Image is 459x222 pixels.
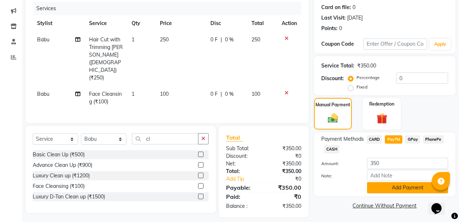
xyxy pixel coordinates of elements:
[33,161,92,169] div: Advance Clean Up (₹900)
[160,36,169,43] span: 250
[263,192,306,201] div: ₹0
[251,36,260,43] span: 250
[347,14,363,22] div: [DATE]
[428,193,452,215] iframe: chat widget
[225,36,234,44] span: 0 %
[37,91,49,97] span: Babu
[324,145,340,153] span: CASH
[369,101,394,107] label: Redemption
[206,15,247,32] th: Disc
[221,175,271,183] a: Add Tip
[405,135,420,144] span: GPay
[315,102,350,108] label: Manual Payment
[367,182,448,193] button: Add Payment
[263,145,306,152] div: ₹350.00
[221,160,263,168] div: Net:
[321,25,338,32] div: Points:
[221,183,263,192] div: Payable:
[33,15,85,32] th: Stylist
[263,183,306,192] div: ₹350.00
[156,15,206,32] th: Price
[263,152,306,160] div: ₹0
[263,202,306,210] div: ₹350.00
[132,133,198,144] input: Search or Scan
[263,168,306,175] div: ₹350.00
[210,36,218,44] span: 0 F
[315,202,454,210] a: Continue Without Payment
[33,182,85,190] div: Face Cleansing (₹100)
[210,90,218,98] span: 0 F
[226,134,243,141] span: Total
[321,135,364,143] span: Payment Methods
[357,84,367,90] label: Fixed
[221,152,263,160] div: Discount:
[321,4,351,11] div: Card on file:
[221,202,263,210] div: Balance :
[33,2,307,15] div: Services
[316,173,362,179] label: Note:
[367,135,382,144] span: CARD
[321,14,346,22] div: Last Visit:
[316,160,362,167] label: Amount:
[33,151,85,159] div: Basic Clean Up (₹500)
[132,91,134,97] span: 1
[33,172,90,180] div: Luxury Clean up (₹1200)
[247,15,277,32] th: Total
[263,160,306,168] div: ₹350.00
[367,170,448,181] input: Add Note
[251,91,260,97] span: 100
[271,175,307,183] div: ₹0
[357,62,376,70] div: ₹350.00
[363,38,427,50] input: Enter Offer / Coupon Code
[321,40,363,48] div: Coupon Code
[321,62,354,70] div: Service Total:
[132,36,134,43] span: 1
[430,39,451,50] button: Apply
[89,36,123,81] span: Hair Cut with Trimming [PERSON_NAME] ([DEMOGRAPHIC_DATA]) (₹250)
[385,135,402,144] span: PayTM
[353,4,355,11] div: 0
[357,74,380,81] label: Percentage
[221,145,263,152] div: Sub Total:
[127,15,156,32] th: Qty
[423,135,444,144] span: PhonePe
[221,192,263,201] div: Paid:
[221,168,263,175] div: Total:
[37,36,49,43] span: Babu
[339,25,342,32] div: 0
[373,112,391,125] img: _gift.svg
[160,91,169,97] span: 100
[221,90,222,98] span: |
[89,91,122,105] span: Face Cleansing (₹100)
[325,112,341,124] img: _cash.svg
[277,15,301,32] th: Action
[321,75,344,82] div: Discount:
[367,158,448,169] input: Amount
[225,90,234,98] span: 0 %
[33,193,105,201] div: Luxury D-Tan Clean up (₹1500)
[85,15,127,32] th: Service
[221,36,222,44] span: |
